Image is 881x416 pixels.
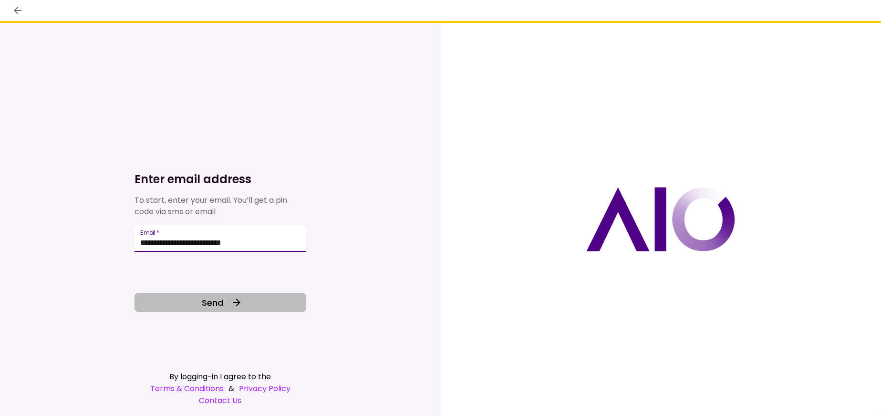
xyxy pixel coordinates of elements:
[586,187,735,251] img: AIO logo
[135,195,306,218] div: To start, enter your email. You’ll get a pin code via sms or email
[135,383,306,395] div: &
[10,2,26,19] button: back
[150,383,224,395] a: Terms & Conditions
[135,371,306,383] div: By logging-in I agree to the
[140,229,159,237] label: Email
[135,293,306,312] button: Send
[202,296,223,309] span: Send
[135,395,306,406] a: Contact Us
[135,172,306,187] h1: Enter email address
[239,383,290,395] a: Privacy Policy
